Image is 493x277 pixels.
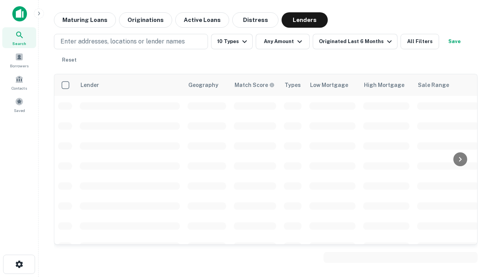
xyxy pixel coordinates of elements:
th: Low Mortgage [305,74,359,96]
button: Save your search to get updates of matches that match your search criteria. [442,34,467,49]
button: Lenders [282,12,328,28]
div: Capitalize uses an advanced AI algorithm to match your search with the best lender. The match sco... [235,81,275,89]
button: Originated Last 6 Months [313,34,397,49]
img: capitalize-icon.png [12,6,27,22]
span: Contacts [12,85,27,91]
button: Reset [57,52,82,68]
th: Sale Range [413,74,483,96]
div: Originated Last 6 Months [319,37,394,46]
div: Geography [188,80,218,90]
div: Lender [80,80,99,90]
button: Any Amount [256,34,310,49]
div: Low Mortgage [310,80,348,90]
button: 10 Types [211,34,253,49]
button: Active Loans [175,12,229,28]
a: Search [2,27,36,48]
th: Types [280,74,305,96]
th: Geography [184,74,230,96]
span: Search [12,40,26,47]
h6: Match Score [235,81,273,89]
a: Contacts [2,72,36,93]
a: Borrowers [2,50,36,70]
button: Maturing Loans [54,12,116,28]
div: Types [285,80,301,90]
span: Saved [14,107,25,113]
iframe: Chat Widget [454,215,493,252]
button: All Filters [401,34,439,49]
div: High Mortgage [364,80,404,90]
span: Borrowers [10,63,29,69]
th: High Mortgage [359,74,413,96]
th: Lender [76,74,184,96]
button: Enter addresses, locations or lender names [54,34,208,49]
p: Enter addresses, locations or lender names [60,37,185,46]
button: Distress [232,12,278,28]
th: Capitalize uses an advanced AI algorithm to match your search with the best lender. The match sco... [230,74,280,96]
button: Originations [119,12,172,28]
a: Saved [2,94,36,115]
div: Sale Range [418,80,449,90]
